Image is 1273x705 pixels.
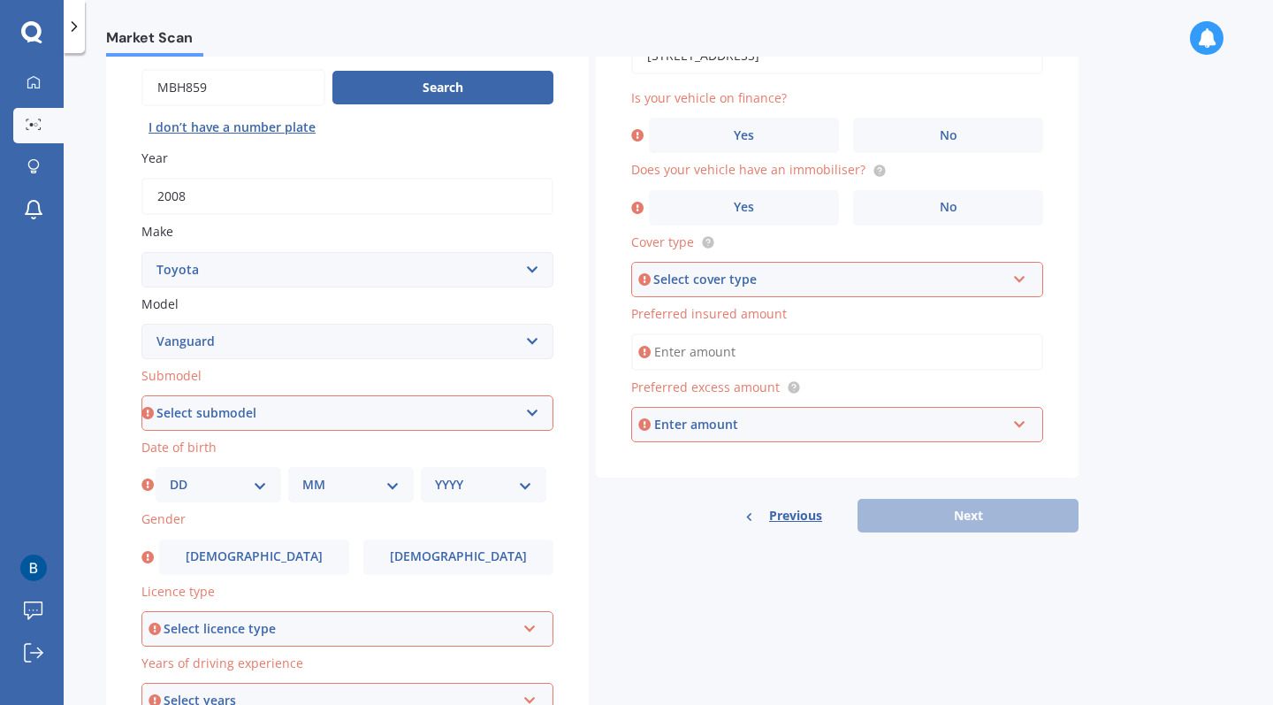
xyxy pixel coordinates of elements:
div: Select licence type [164,619,515,639]
span: No [940,128,957,143]
input: Enter amount [631,333,1043,371]
input: YYYY [141,178,553,215]
span: Does your vehicle have an immobiliser? [631,162,865,179]
span: Date of birth [141,439,217,456]
span: Cover type [631,234,694,250]
span: Yes [734,200,754,215]
button: I don’t have a number plate [141,113,323,142]
span: No [940,200,957,215]
span: Yes [734,128,754,143]
input: Enter plate number [141,69,325,106]
span: [DEMOGRAPHIC_DATA] [390,549,527,564]
img: ACg8ocLFw-CIYyt9XJrMn3uTBr_Ze04pksSgFvO1lb_K4eFVcjJXvA=s96-c [20,555,47,581]
span: Preferred insured amount [631,305,787,322]
button: Search [332,71,553,104]
span: [DEMOGRAPHIC_DATA] [186,549,323,564]
span: Is your vehicle on finance? [631,89,787,106]
span: Licence type [141,583,215,600]
div: Select cover type [653,270,1005,289]
span: Gender [141,511,186,528]
span: Years of driving experience [141,655,303,671]
span: Submodel [141,367,202,384]
span: Preferred excess amount [631,379,780,395]
span: Market Scan [106,29,203,53]
span: Previous [769,502,822,529]
span: Make [141,224,173,241]
span: Model [141,295,179,312]
div: Enter amount [654,415,1006,434]
span: Year [141,149,168,166]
